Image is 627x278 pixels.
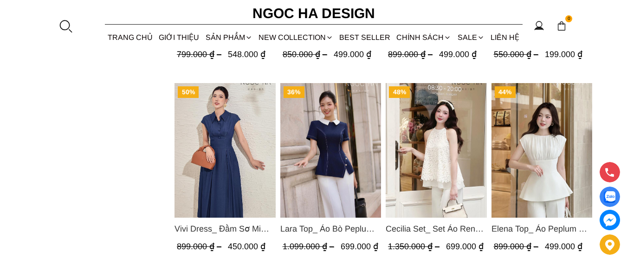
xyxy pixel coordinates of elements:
[600,210,620,230] a: messenger
[255,25,336,50] a: NEW COLLECTION
[177,242,224,251] span: 899.000 ₫
[228,242,265,251] span: 450.000 ₫
[386,222,487,235] span: Cecilia Set_ Set Áo Ren Cổ Yếm Quần Suông Màu Kem BQ015
[544,50,582,59] span: 199.000 ₫
[175,83,276,218] img: Vivi Dress_ Đầm Sơ Mi Rớt Vai Bò Lụa Màu Xanh D1000
[386,222,487,235] a: Link to Cecilia Set_ Set Áo Ren Cổ Yếm Quần Suông Màu Kem BQ015
[446,242,484,251] span: 699.000 ₫
[493,242,540,251] span: 899.000 ₫
[282,50,329,59] span: 850.000 ₫
[493,50,540,59] span: 550.000 ₫
[386,83,487,218] a: Product image - Cecilia Set_ Set Áo Ren Cổ Yếm Quần Suông Màu Kem BQ015
[487,25,522,50] a: LIÊN HỆ
[175,83,276,218] a: Product image - Vivi Dress_ Đầm Sơ Mi Rớt Vai Bò Lụa Màu Xanh D1000
[491,83,592,218] img: Elena Top_ Áo Peplum Cổ Nhún Màu Trắng A1066
[333,50,371,59] span: 499.000 ₫
[228,50,265,59] span: 548.000 ₫
[244,2,383,25] a: Ngoc Ha Design
[388,242,442,251] span: 1.350.000 ₫
[340,242,378,251] span: 699.000 ₫
[280,83,381,218] a: Product image - Lara Top_ Áo Bò Peplum Vạt Chép Đính Cúc Mix Cổ Trắng A1058
[491,83,592,218] a: Product image - Elena Top_ Áo Peplum Cổ Nhún Màu Trắng A1066
[394,25,454,50] div: Chính sách
[175,222,276,235] span: Vivi Dress_ Đầm Sơ Mi Rớt Vai Bò Lụa Màu Xanh D1000
[280,222,381,235] span: Lara Top_ Áo Bò Peplum Vạt Chép Đính Cúc Mix Cổ Trắng A1058
[491,222,592,235] span: Elena Top_ Áo Peplum Cổ Nhún Màu Trắng A1066
[388,50,435,59] span: 899.000 ₫
[600,187,620,207] a: Display image
[280,83,381,218] img: Lara Top_ Áo Bò Peplum Vạt Chép Đính Cúc Mix Cổ Trắng A1058
[177,50,224,59] span: 799.000 ₫
[604,191,615,203] img: Display image
[491,222,592,235] a: Link to Elena Top_ Áo Peplum Cổ Nhún Màu Trắng A1066
[280,222,381,235] a: Link to Lara Top_ Áo Bò Peplum Vạt Chép Đính Cúc Mix Cổ Trắng A1058
[282,242,336,251] span: 1.099.000 ₫
[544,242,582,251] span: 499.000 ₫
[156,25,202,50] a: GIỚI THIỆU
[565,15,573,23] span: 0
[454,25,487,50] a: SALE
[556,21,567,31] img: img-CART-ICON-ksit0nf1
[175,222,276,235] a: Link to Vivi Dress_ Đầm Sơ Mi Rớt Vai Bò Lụa Màu Xanh D1000
[202,25,255,50] div: SẢN PHẨM
[386,83,487,218] img: Cecilia Set_ Set Áo Ren Cổ Yếm Quần Suông Màu Kem BQ015
[105,25,156,50] a: TRANG CHỦ
[439,50,477,59] span: 499.000 ₫
[336,25,394,50] a: BEST SELLER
